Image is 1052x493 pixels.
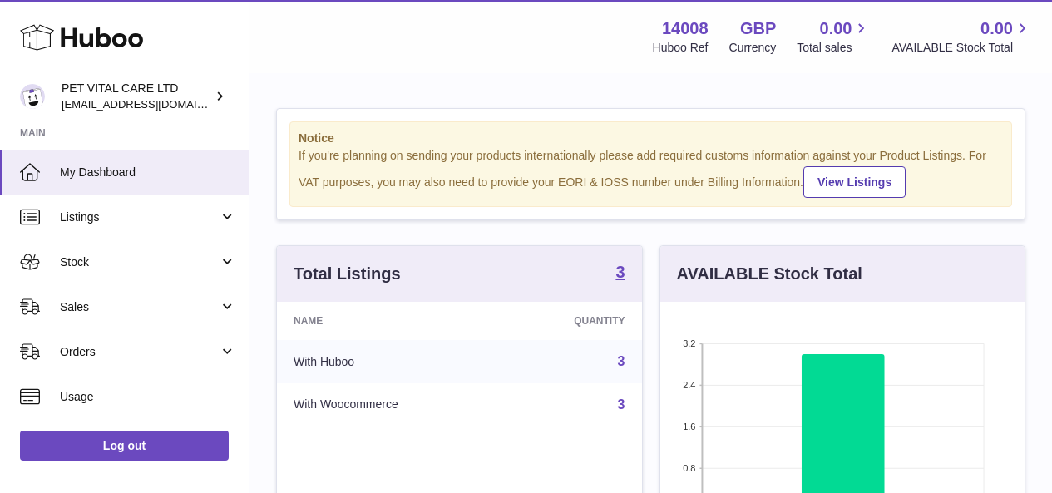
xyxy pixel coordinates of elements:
[653,40,709,56] div: Huboo Ref
[683,463,695,473] text: 0.8
[20,431,229,461] a: Log out
[618,354,625,368] a: 3
[60,254,219,270] span: Stock
[60,210,219,225] span: Listings
[294,263,401,285] h3: Total Listings
[62,97,244,111] span: [EMAIL_ADDRESS][DOMAIN_NAME]
[980,17,1013,40] span: 0.00
[20,84,45,109] img: petvitalcare@gmail.com
[891,17,1032,56] a: 0.00 AVAILABLE Stock Total
[503,302,641,340] th: Quantity
[60,165,236,180] span: My Dashboard
[820,17,852,40] span: 0.00
[277,302,503,340] th: Name
[277,383,503,426] td: With Woocommerce
[62,81,211,112] div: PET VITAL CARE LTD
[803,166,906,198] a: View Listings
[299,148,1003,198] div: If you're planning on sending your products internationally please add required customs informati...
[299,131,1003,146] strong: Notice
[60,344,219,360] span: Orders
[683,380,695,390] text: 2.4
[277,340,503,383] td: With Huboo
[662,17,709,40] strong: 14008
[618,397,625,412] a: 3
[797,17,871,56] a: 0.00 Total sales
[677,263,862,285] h3: AVAILABLE Stock Total
[60,299,219,315] span: Sales
[60,389,236,405] span: Usage
[797,40,871,56] span: Total sales
[740,17,776,40] strong: GBP
[615,264,625,280] strong: 3
[683,422,695,431] text: 1.6
[729,40,777,56] div: Currency
[891,40,1032,56] span: AVAILABLE Stock Total
[615,264,625,283] a: 3
[683,338,695,348] text: 3.2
